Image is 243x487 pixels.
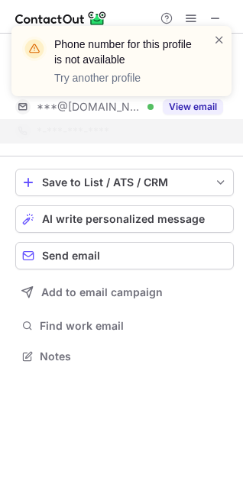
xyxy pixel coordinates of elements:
button: Find work email [15,315,234,337]
button: save-profile-one-click [15,169,234,196]
img: ContactOut v5.3.10 [15,9,107,27]
span: Send email [42,250,100,262]
span: AI write personalized message [42,213,205,225]
span: Add to email campaign [41,286,163,298]
button: AI write personalized message [15,205,234,233]
button: Notes [15,346,234,367]
button: Add to email campaign [15,279,234,306]
img: warning [22,37,47,61]
span: Notes [40,350,228,363]
span: Find work email [40,319,228,333]
button: Send email [15,242,234,269]
div: Save to List / ATS / CRM [42,176,207,189]
p: Try another profile [54,70,195,85]
header: Phone number for this profile is not available [54,37,195,67]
